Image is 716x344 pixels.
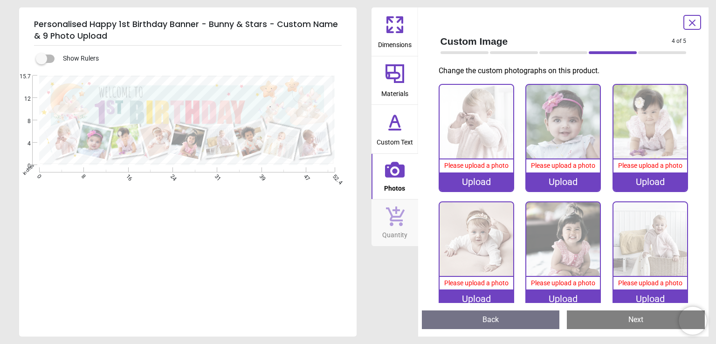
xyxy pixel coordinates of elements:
[34,15,342,46] h5: Personalised Happy 1st Birthday Banner - Bunny & Stars - Custom Name & 9 Photo Upload
[439,66,694,76] p: Change the custom photographs on this product.
[13,117,31,125] span: 8
[613,172,687,191] div: Upload
[618,162,682,169] span: Please upload a photo
[13,140,31,148] span: 4
[444,162,509,169] span: Please upload a photo
[372,200,418,246] button: Quantity
[372,56,418,105] button: Materials
[613,289,687,308] div: Upload
[531,162,595,169] span: Please upload a photo
[441,34,672,48] span: Custom Image
[679,307,707,335] iframe: Brevo live chat
[422,310,560,329] button: Back
[531,279,595,287] span: Please upload a photo
[372,154,418,200] button: Photos
[672,37,686,45] span: 4 of 5
[378,36,412,50] span: Dimensions
[381,85,408,99] span: Materials
[372,7,418,56] button: Dimensions
[13,162,31,170] span: 0
[41,53,357,64] div: Show Rulers
[440,172,513,191] div: Upload
[382,226,407,240] span: Quantity
[567,310,705,329] button: Next
[13,95,31,103] span: 12
[440,289,513,308] div: Upload
[13,73,31,81] span: 15.7
[526,289,600,308] div: Upload
[618,279,682,287] span: Please upload a photo
[526,172,600,191] div: Upload
[444,279,509,287] span: Please upload a photo
[377,133,413,147] span: Custom Text
[384,179,405,193] span: Photos
[372,105,418,153] button: Custom Text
